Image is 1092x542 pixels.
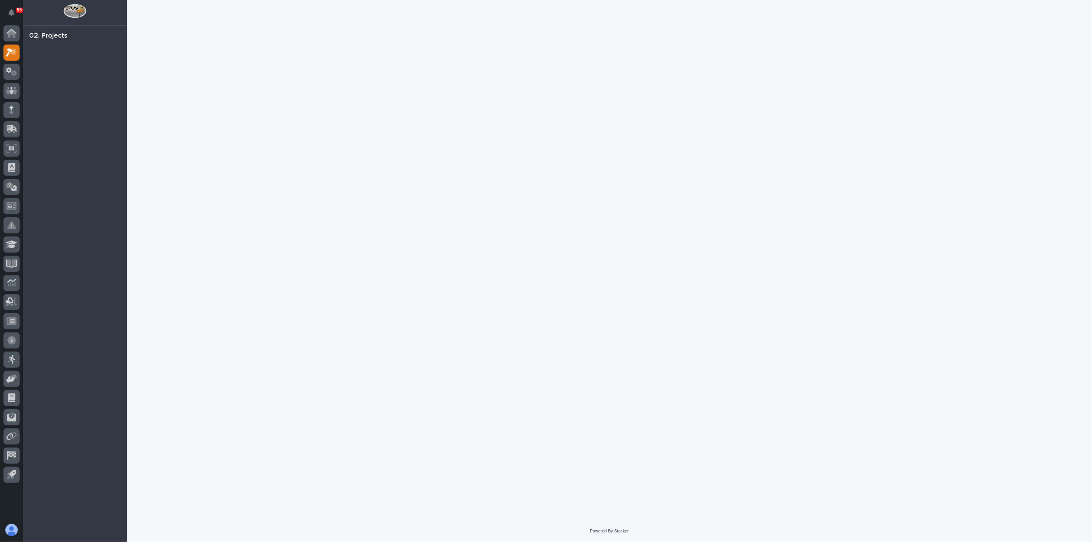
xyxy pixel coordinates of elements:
[17,7,22,13] p: 55
[63,4,86,18] img: Workspace Logo
[3,5,20,21] button: Notifications
[590,529,629,533] a: Powered By Stacker
[3,522,20,538] button: users-avatar
[10,9,20,21] div: Notifications55
[29,32,68,40] div: 02. Projects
